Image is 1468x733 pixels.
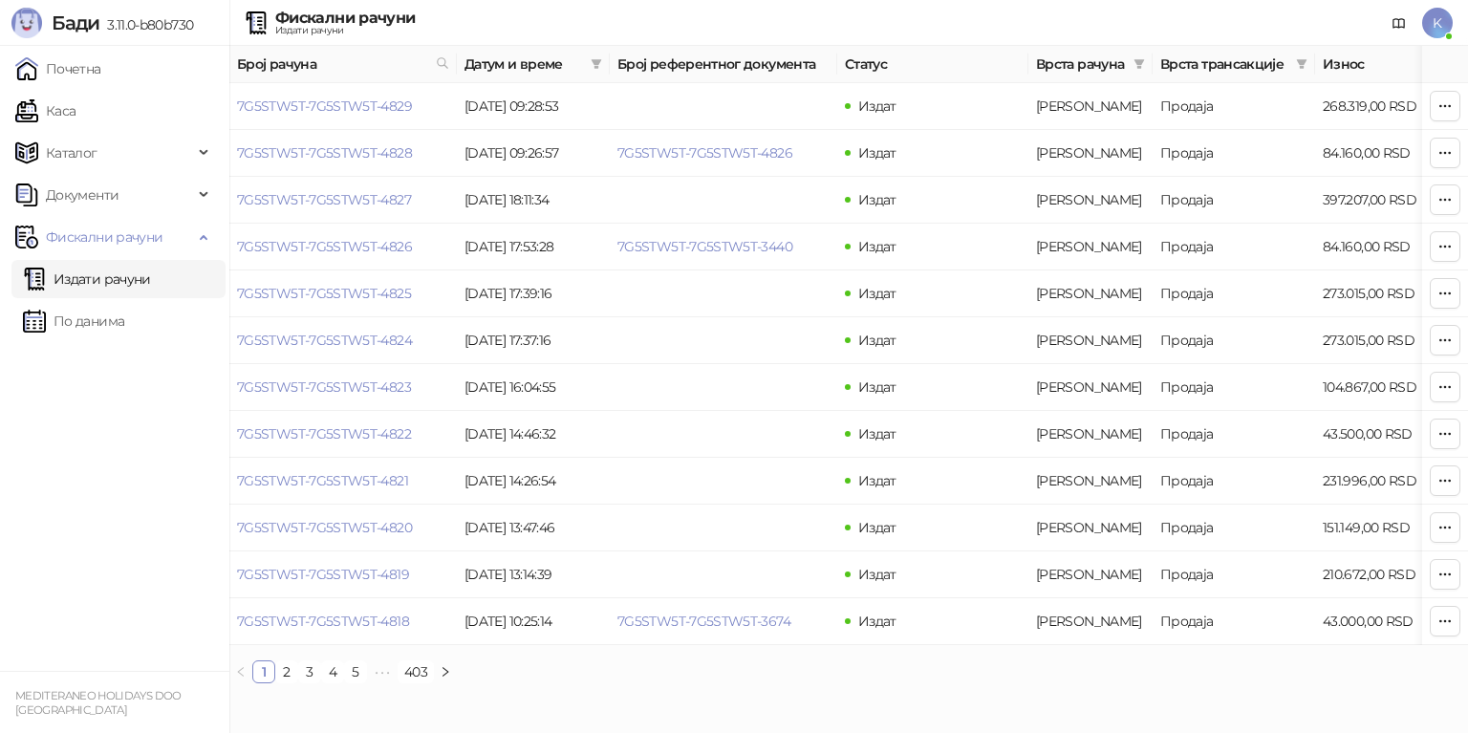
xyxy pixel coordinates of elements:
[457,458,610,505] td: [DATE] 14:26:54
[1028,458,1153,505] td: Аванс
[229,177,457,224] td: 7G5STW5T-7G5STW5T-4827
[299,661,320,682] a: 3
[858,566,896,583] span: Издат
[1153,411,1315,458] td: Продаја
[237,425,411,442] a: 7G5STW5T-7G5STW5T-4822
[1028,224,1153,270] td: Аванс
[237,332,412,349] a: 7G5STW5T-7G5STW5T-4824
[46,176,119,214] span: Документи
[1028,130,1153,177] td: Аванс
[237,54,428,75] span: Број рачуна
[229,411,457,458] td: 7G5STW5T-7G5STW5T-4822
[237,191,411,208] a: 7G5STW5T-7G5STW5T-4827
[858,191,896,208] span: Издат
[1153,458,1315,505] td: Продаја
[858,97,896,115] span: Издат
[1153,224,1315,270] td: Продаја
[229,551,457,598] td: 7G5STW5T-7G5STW5T-4819
[344,660,367,683] li: 5
[237,285,411,302] a: 7G5STW5T-7G5STW5T-4825
[457,551,610,598] td: [DATE] 13:14:39
[1028,83,1153,130] td: Аванс
[1315,411,1449,458] td: 43.500,00 RSD
[237,378,411,396] a: 7G5STW5T-7G5STW5T-4823
[15,50,101,88] a: Почетна
[617,238,792,255] a: 7G5STW5T-7G5STW5T-3440
[52,11,99,34] span: Бади
[1315,598,1449,645] td: 43.000,00 RSD
[858,472,896,489] span: Издат
[237,472,408,489] a: 7G5STW5T-7G5STW5T-4821
[229,130,457,177] td: 7G5STW5T-7G5STW5T-4828
[229,83,457,130] td: 7G5STW5T-7G5STW5T-4829
[1153,130,1315,177] td: Продаја
[457,270,610,317] td: [DATE] 17:39:16
[610,46,837,83] th: Број референтног документа
[1315,130,1449,177] td: 84.160,00 RSD
[229,458,457,505] td: 7G5STW5T-7G5STW5T-4821
[1323,54,1422,75] span: Износ
[1028,177,1153,224] td: Аванс
[464,54,583,75] span: Датум и време
[229,224,457,270] td: 7G5STW5T-7G5STW5T-4826
[591,58,602,70] span: filter
[399,661,433,682] a: 403
[457,598,610,645] td: [DATE] 10:25:14
[1315,551,1449,598] td: 210.672,00 RSD
[1153,270,1315,317] td: Продаја
[1133,58,1145,70] span: filter
[252,660,275,683] li: 1
[457,505,610,551] td: [DATE] 13:47:46
[229,270,457,317] td: 7G5STW5T-7G5STW5T-4825
[229,598,457,645] td: 7G5STW5T-7G5STW5T-4818
[440,666,451,678] span: right
[11,8,42,38] img: Logo
[457,224,610,270] td: [DATE] 17:53:28
[1130,50,1149,78] span: filter
[46,218,162,256] span: Фискални рачуни
[858,144,896,162] span: Издат
[457,317,610,364] td: [DATE] 17:37:16
[1153,364,1315,411] td: Продаја
[1153,551,1315,598] td: Продаја
[858,613,896,630] span: Издат
[237,613,409,630] a: 7G5STW5T-7G5STW5T-4818
[1292,50,1311,78] span: filter
[229,364,457,411] td: 7G5STW5T-7G5STW5T-4823
[23,302,124,340] a: По данима
[1028,270,1153,317] td: Аванс
[1153,505,1315,551] td: Продаја
[1296,58,1307,70] span: filter
[275,26,415,35] div: Издати рачуни
[237,144,412,162] a: 7G5STW5T-7G5STW5T-4828
[298,660,321,683] li: 3
[46,134,97,172] span: Каталог
[321,660,344,683] li: 4
[237,519,412,536] a: 7G5STW5T-7G5STW5T-4820
[276,661,297,682] a: 2
[367,660,398,683] li: Следећих 5 Страна
[1315,364,1449,411] td: 104.867,00 RSD
[1384,8,1414,38] a: Документација
[1315,317,1449,364] td: 273.015,00 RSD
[15,92,76,130] a: Каса
[1028,317,1153,364] td: Аванс
[1028,551,1153,598] td: Аванс
[1315,177,1449,224] td: 397.207,00 RSD
[345,661,366,682] a: 5
[229,660,252,683] li: Претходна страна
[23,260,151,298] a: Издати рачуни
[1153,177,1315,224] td: Продаја
[253,661,274,682] a: 1
[1028,46,1153,83] th: Врста рачуна
[275,660,298,683] li: 2
[858,332,896,349] span: Издат
[1028,411,1153,458] td: Аванс
[15,689,182,717] small: MEDITERANEO HOLIDAYS DOO [GEOGRAPHIC_DATA]
[1153,46,1315,83] th: Врста трансакције
[1315,270,1449,317] td: 273.015,00 RSD
[237,566,409,583] a: 7G5STW5T-7G5STW5T-4819
[322,661,343,682] a: 4
[367,660,398,683] span: •••
[99,16,193,33] span: 3.11.0-b80b730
